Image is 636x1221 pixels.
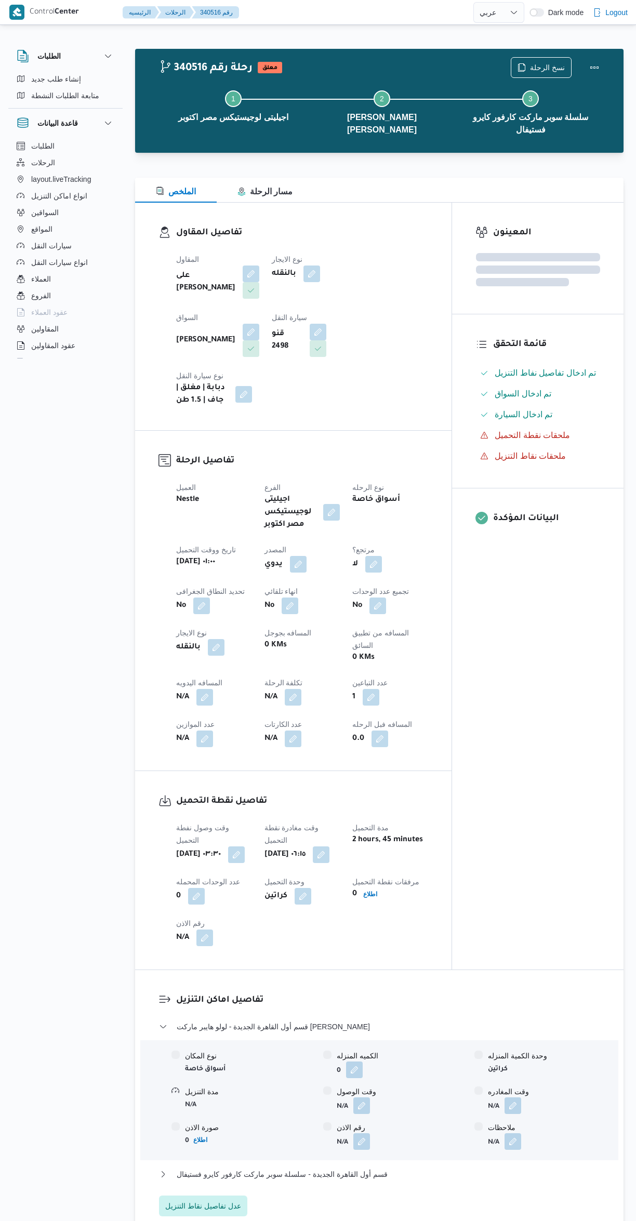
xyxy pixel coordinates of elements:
b: كراتين [264,890,287,903]
b: 0 KMs [352,652,375,664]
span: عقود العملاء [31,306,68,318]
span: تم ادخال تفاصيل نفاط التنزيل [495,368,596,377]
b: [DATE] ٠٦:١٥ [264,848,306,861]
b: 0 [176,890,181,903]
button: اجيليتى لوجيستيكس مصر اكتوبر [159,78,308,132]
span: عدد التباعين [352,679,388,687]
span: تاريخ ووقت التحميل [176,546,236,554]
b: 0 KMs [264,639,287,652]
b: N/A [176,691,189,704]
b: No [176,600,186,612]
div: الطلبات [8,71,123,108]
span: عدد الوحدات المحمله [176,878,240,886]
div: الكميه المنزله [337,1051,467,1061]
span: مرتجع؟ [352,546,375,554]
b: 1 [352,691,355,704]
button: عقود العملاء [12,304,118,321]
span: تم ادخال تفاصيل نفاط التنزيل [495,367,596,379]
span: قسم أول القاهرة الجديدة - سلسلة سوبر ماركت كارفور كايرو فستيفال [177,1168,388,1180]
span: المقاول [176,255,199,263]
button: قسم أول القاهرة الجديدة - سلسلة سوبر ماركت كارفور كايرو فستيفال [159,1168,600,1180]
span: المقاولين [31,323,59,335]
div: وقت الوصول [337,1086,467,1097]
b: بالنقله [176,641,201,654]
span: نوع الايجار [176,629,207,637]
b: على [PERSON_NAME] [176,270,235,295]
button: سيارات النقل [12,237,118,254]
img: X8yXhbKr1z7QwAAAABJRU5ErkJggg== [9,5,24,20]
b: 0 [337,1067,341,1074]
span: Dark mode [544,8,584,17]
span: اجيليتى لوجيستيكس مصر اكتوبر [178,111,288,124]
span: Logout [605,6,628,19]
span: وحدة التحميل [264,878,305,886]
span: انواع سيارات النقل [31,256,88,269]
b: 0.0 [352,733,364,745]
button: متابعة الطلبات النشطة [12,87,118,104]
span: إنشاء طلب جديد [31,73,81,85]
h3: تفاصيل المقاول [176,226,428,240]
span: المسافه اليدويه [176,679,222,687]
span: نوع الرحله [352,483,384,492]
button: المواقع [12,221,118,237]
b: أسواق خاصة [352,494,400,506]
span: انواع اماكن التنزيل [31,190,87,202]
span: عقود المقاولين [31,339,75,352]
span: سيارات النقل [31,240,72,252]
span: نسخ الرحلة [530,61,565,74]
span: ملحقات نقاط التنزيل [495,452,566,460]
div: صورة الاذن [185,1122,315,1133]
button: الرحلات [157,6,194,19]
h3: قاعدة البيانات [37,117,78,129]
span: ملحقات نقطة التحميل [495,431,570,440]
h3: تفاصيل نقطة التحميل [176,794,428,808]
div: وحدة الكمية المنزله [488,1051,618,1061]
b: كراتين [488,1066,508,1073]
b: اطلاع [193,1136,207,1144]
span: تجميع عدد الوحدات [352,587,409,595]
b: لا [352,558,358,570]
button: العملاء [12,271,118,287]
span: تم ادخال السواق [495,389,551,398]
span: المصدر [264,546,286,554]
div: مدة التنزيل [185,1086,315,1097]
b: N/A [176,733,189,745]
b: Nestle [176,494,199,506]
div: نوع المكان [185,1051,315,1061]
button: إنشاء طلب جديد [12,71,118,87]
b: بالنقله [272,268,296,280]
div: رقم الاذن [337,1122,467,1133]
button: اطلاع [359,888,381,900]
span: معلق [258,62,282,73]
b: No [352,600,362,612]
span: اجهزة التليفون [31,356,74,368]
span: سيارة النقل [272,313,307,322]
b: N/A [488,1139,499,1146]
h3: تفاصيل اماكن التنزيل [176,993,600,1007]
b: أسواق خاصة [185,1066,226,1073]
button: تم ادخال السواق [476,386,600,402]
span: layout.liveTracking [31,173,91,185]
span: عدد الموازين [176,720,215,728]
button: السواقين [12,204,118,221]
span: تكلفة الرحلة [264,679,303,687]
span: نوع الايجار [272,255,302,263]
button: قاعدة البيانات [17,117,114,129]
span: نوع سيارة النقل [176,371,223,380]
span: انهاء تلقائي [264,587,298,595]
b: N/A [176,932,189,944]
div: ملاحظات [488,1122,618,1133]
span: سلسلة سوبر ماركت كارفور كايرو فستيفال [465,111,597,136]
span: المواقع [31,223,52,235]
span: وقت وصول نفطة التحميل [176,824,229,844]
span: الفرع [264,483,281,492]
b: قنو 2498 [272,328,302,353]
b: N/A [185,1101,196,1109]
b: N/A [337,1103,348,1110]
b: 2 hours, 45 minutes [352,834,423,846]
span: تم ادخال السيارة [495,410,552,419]
button: [PERSON_NAME] [PERSON_NAME] [308,78,456,144]
button: ملحقات نقاط التنزيل [476,448,600,464]
b: N/A [264,691,277,704]
span: رقم الاذن [176,919,205,927]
